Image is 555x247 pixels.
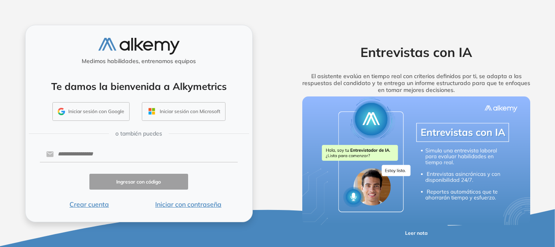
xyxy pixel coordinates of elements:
button: Ingresar con código [89,174,189,190]
button: Iniciar con contraseña [139,199,238,209]
img: GMAIL_ICON [58,108,65,115]
button: Iniciar sesión con Google [52,102,130,121]
h4: Te damos la bienvenida a Alkymetrics [36,81,242,92]
img: logo-alkemy [98,38,180,55]
span: o también puedes [115,129,162,138]
iframe: Chat Widget [514,208,555,247]
button: Leer nota [385,225,448,241]
img: OUTLOOK_ICON [147,107,156,116]
img: img-more-info [302,96,531,225]
button: Crear cuenta [40,199,139,209]
h5: El asistente evalúa en tiempo real con criterios definidos por ti, se adapta a las respuestas del... [290,73,543,93]
button: Iniciar sesión con Microsoft [142,102,225,121]
h2: Entrevistas con IA [290,44,543,60]
h5: Medimos habilidades, entrenamos equipos [29,58,249,65]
